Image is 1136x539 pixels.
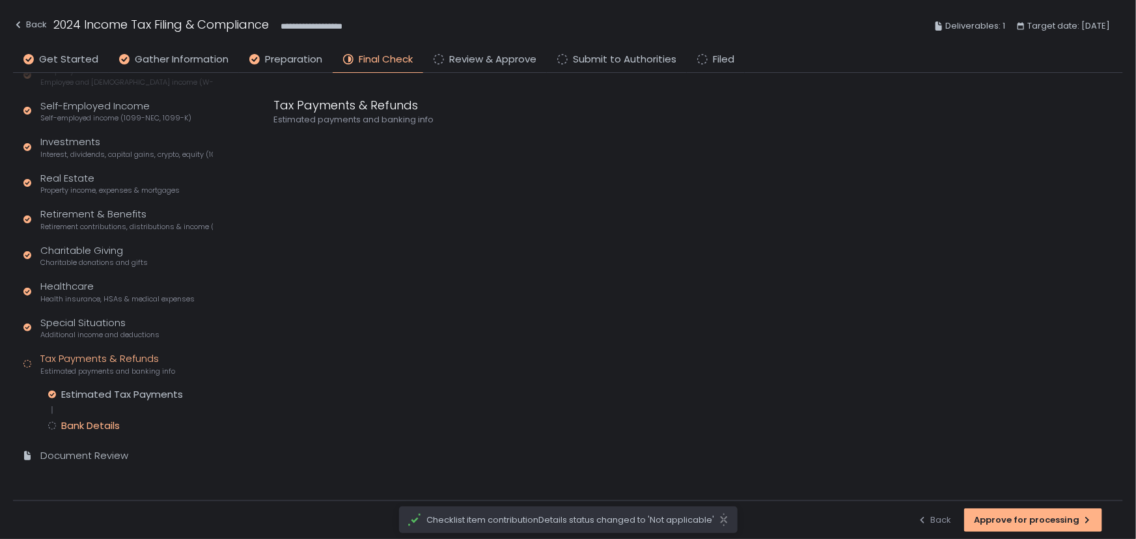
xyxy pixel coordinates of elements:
[40,222,213,232] span: Retirement contributions, distributions & income (1099-R, 5498)
[40,330,159,340] span: Additional income and deductions
[40,77,213,87] span: Employee and [DEMOGRAPHIC_DATA] income (W-2s)
[40,99,191,124] div: Self-Employed Income
[61,388,183,401] div: Estimated Tax Payments
[719,513,729,527] svg: close
[40,449,128,463] div: Document Review
[359,52,413,67] span: Final Check
[135,52,229,67] span: Gather Information
[427,514,719,526] span: Checklist item contributionDetails status changed to 'Not applicable'
[1027,18,1110,34] span: Target date: [DATE]
[40,258,148,268] span: Charitable donations and gifts
[39,52,98,67] span: Get Started
[40,150,213,159] span: Interest, dividends, capital gains, crypto, equity (1099s, K-1s)
[53,16,269,33] h1: 2024 Income Tax Filing & Compliance
[273,114,898,126] div: Estimated payments and banking info
[449,52,536,67] span: Review & Approve
[40,316,159,340] div: Special Situations
[273,96,898,114] div: Tax Payments & Refunds
[917,514,951,526] div: Back
[974,514,1092,526] div: Approve for processing
[13,17,47,33] div: Back
[40,207,213,232] div: Retirement & Benefits
[40,62,213,87] div: Employment
[40,135,213,159] div: Investments
[945,18,1005,34] span: Deliverables: 1
[40,186,180,195] span: Property income, expenses & mortgages
[13,16,47,37] button: Back
[40,243,148,268] div: Charitable Giving
[713,52,734,67] span: Filed
[40,171,180,196] div: Real Estate
[265,52,322,67] span: Preparation
[573,52,676,67] span: Submit to Authorities
[40,352,175,376] div: Tax Payments & Refunds
[40,113,191,123] span: Self-employed income (1099-NEC, 1099-K)
[40,294,195,304] span: Health insurance, HSAs & medical expenses
[917,508,951,532] button: Back
[40,279,195,304] div: Healthcare
[964,508,1102,532] button: Approve for processing
[61,419,120,432] div: Bank Details
[40,366,175,376] span: Estimated payments and banking info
